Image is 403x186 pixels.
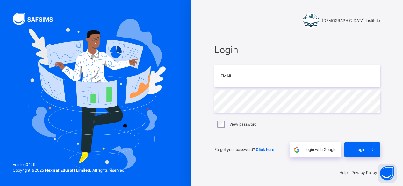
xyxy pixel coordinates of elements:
a: Privacy Policy [351,170,377,175]
span: Copyright © 2025 All rights reserved. [13,168,125,173]
strong: Flexisaf Edusoft Limited. [45,168,91,173]
a: Click here [256,147,274,152]
span: Login with Google [304,147,336,153]
span: Login [214,43,380,57]
img: SAFSIMS Logo [13,13,61,25]
label: View password [229,121,256,127]
span: Version 0.1.19 [13,162,125,168]
span: [DEMOGRAPHIC_DATA] Institute [322,18,380,24]
img: google.396cfc9801f0270233282035f929180a.svg [293,146,300,154]
a: Help [339,170,348,175]
span: Forgot your password? [214,147,274,152]
img: Hero Image [25,19,166,169]
button: Open asap [378,164,397,183]
span: Login [356,147,365,153]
